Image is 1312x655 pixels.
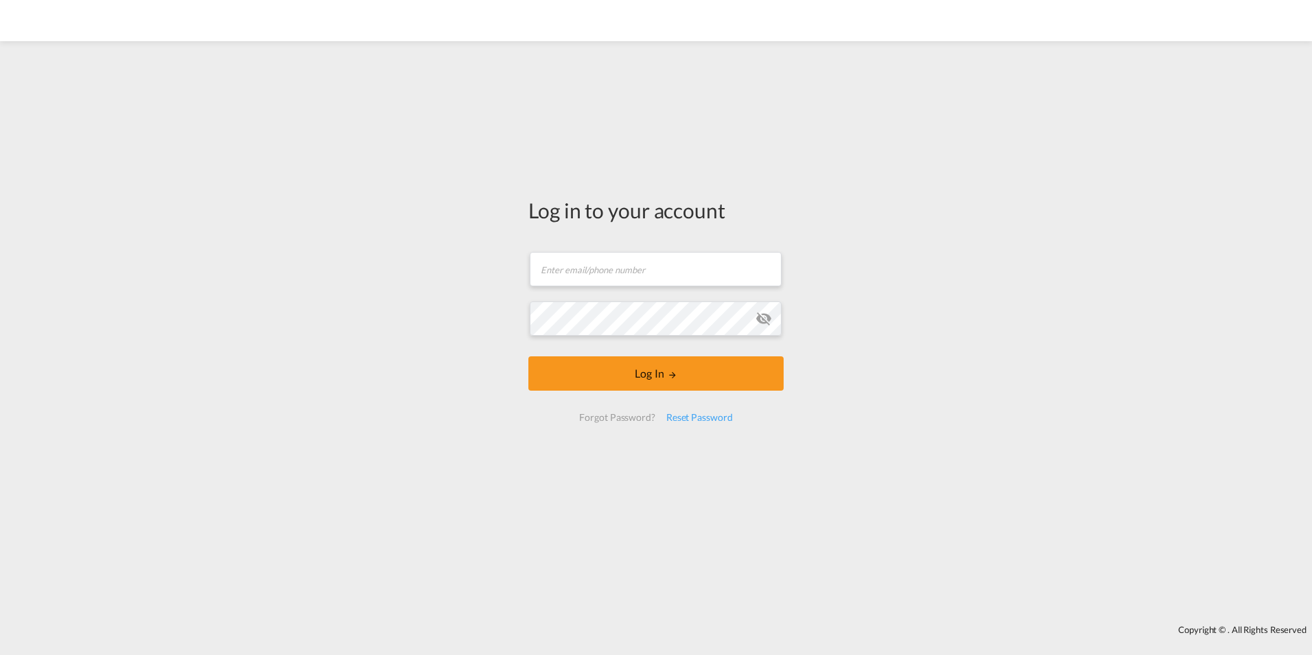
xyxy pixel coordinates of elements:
button: LOGIN [528,356,784,391]
div: Reset Password [661,405,738,430]
div: Forgot Password? [574,405,660,430]
md-icon: icon-eye-off [755,310,772,327]
input: Enter email/phone number [530,252,782,286]
div: Log in to your account [528,196,784,225]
